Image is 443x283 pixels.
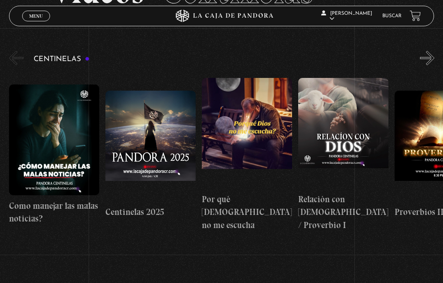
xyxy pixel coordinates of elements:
h4: Centinelas 2025 [105,205,196,219]
span: Menu [29,14,43,18]
a: Como manejar las malas noticias? [9,71,99,238]
a: Centinelas 2025 [105,71,196,238]
button: Previous [9,51,23,65]
h4: Como manejar las malas noticias? [9,199,99,225]
h4: Por qué [DEMOGRAPHIC_DATA] no me escucha [202,193,292,232]
span: [PERSON_NAME] [321,11,372,21]
h4: Relación con [DEMOGRAPHIC_DATA] / Proverbio I [298,193,388,232]
a: Por qué [DEMOGRAPHIC_DATA] no me escucha [202,71,292,238]
h3: Centinelas [34,55,90,63]
a: View your shopping cart [410,10,421,21]
span: Cerrar [27,21,46,26]
a: Buscar [382,14,402,18]
a: Relación con [DEMOGRAPHIC_DATA] / Proverbio I [298,71,388,238]
button: Next [420,51,434,65]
